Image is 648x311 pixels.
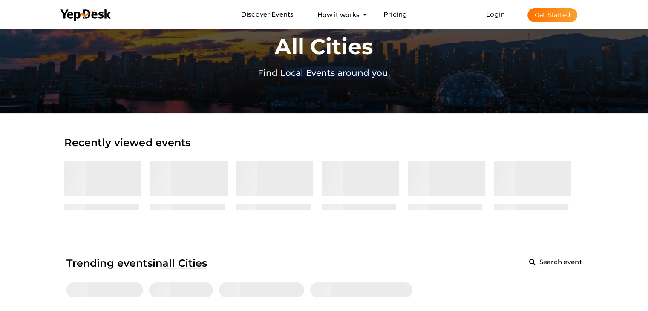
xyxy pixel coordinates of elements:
label: all cities [275,30,373,64]
span: in [153,257,207,269]
label: Recently viewed events [64,135,191,151]
button: How it works [315,7,362,23]
span: Search event [537,258,582,266]
span: all cities [162,257,207,269]
label: Trending events [66,255,207,271]
a: Pricing [383,7,407,23]
a: Login [486,10,505,18]
label: Find Local Events around you. [258,66,390,80]
button: Get Started [527,8,577,22]
a: Discover Events [241,7,294,23]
